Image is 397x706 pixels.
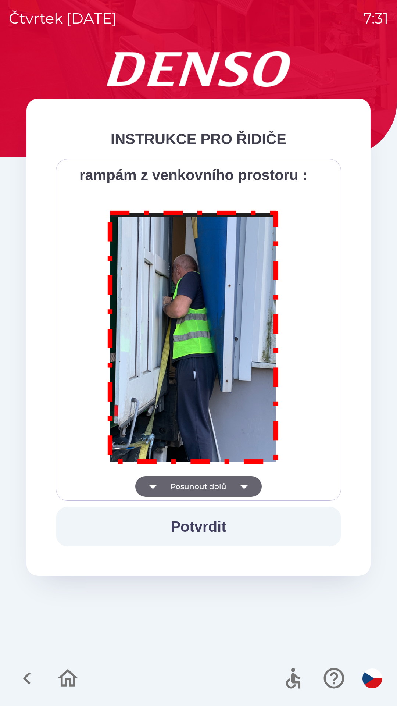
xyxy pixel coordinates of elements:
img: M8MNayrTL6gAAAABJRU5ErkJggg== [99,201,287,471]
img: cs flag [362,668,382,688]
button: Potvrdit [56,507,341,546]
button: Posunout dolů [135,476,262,497]
img: Logo [26,51,371,87]
p: 7:31 [363,7,388,29]
div: INSTRUKCE PRO ŘIDIČE [56,128,341,150]
p: čtvrtek [DATE] [9,7,117,29]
